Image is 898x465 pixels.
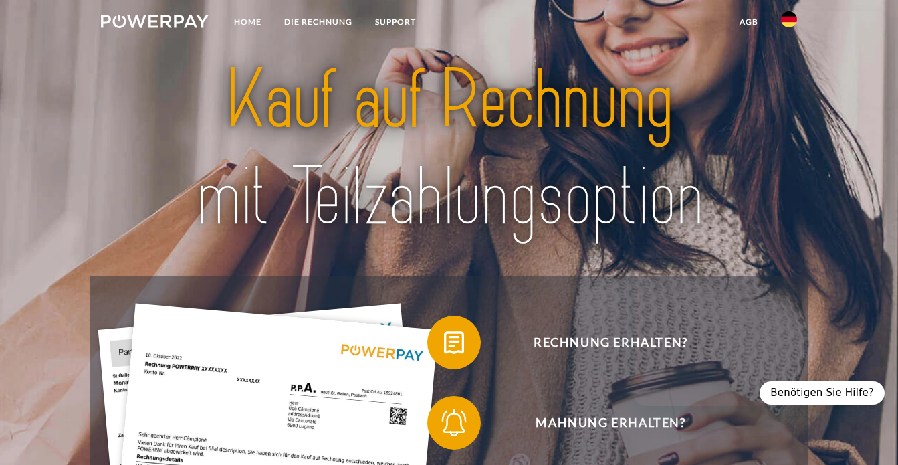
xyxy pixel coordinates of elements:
iframe: Messaging-Fenster [633,11,887,406]
a: agb [728,10,770,34]
img: logo-powerpay-white.svg [101,15,209,28]
img: qb_bell.svg [437,406,471,440]
img: title-powerpay_de.svg [135,47,762,252]
button: Rechnung erhalten? [427,316,775,369]
button: Mahnung erhalten? [427,396,775,450]
img: qb_bill.svg [437,326,471,359]
a: SUPPORT [364,10,427,34]
a: DIE RECHNUNG [273,10,364,34]
span: Rechnung erhalten? [447,316,774,369]
span: Mahnung erhalten? [447,396,774,450]
a: Home [223,10,273,34]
